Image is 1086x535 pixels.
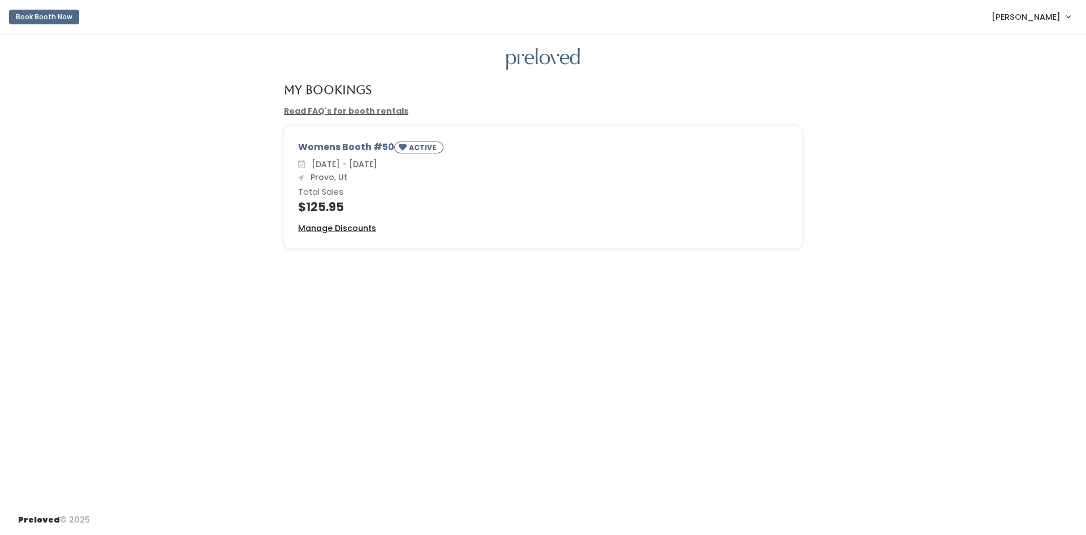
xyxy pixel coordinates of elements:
a: [PERSON_NAME] [980,5,1081,29]
h4: My Bookings [284,83,372,96]
img: preloved logo [506,48,580,70]
a: Read FAQ's for booth rentals [284,105,408,117]
h6: Total Sales [298,188,788,197]
span: Preloved [18,514,60,525]
a: Book Booth Now [9,5,79,29]
h4: $125.95 [298,200,788,213]
button: Book Booth Now [9,10,79,24]
span: [PERSON_NAME] [992,11,1061,23]
div: © 2025 [18,505,90,526]
span: Provo, Ut [306,172,347,183]
a: Manage Discounts [298,222,376,234]
div: Womens Booth #50 [298,140,788,158]
span: [DATE] - [DATE] [307,159,377,170]
small: ACTIVE [409,143,438,152]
